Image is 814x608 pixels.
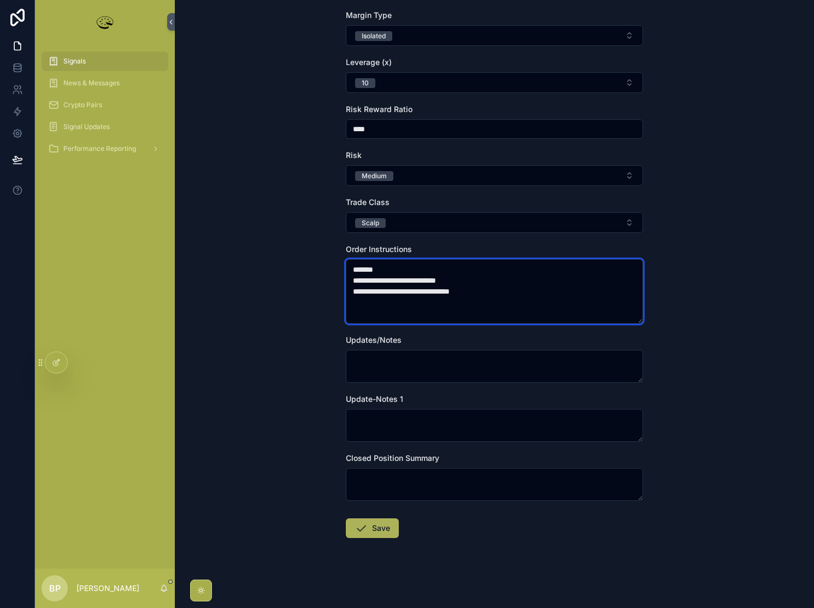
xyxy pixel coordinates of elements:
[94,13,116,31] img: App logo
[346,25,643,46] button: Select Button
[346,150,362,160] span: Risk
[362,218,379,228] div: Scalp
[362,171,387,181] div: Medium
[346,57,392,67] span: Leverage (x)
[362,78,369,88] div: 10
[346,197,390,207] span: Trade Class
[63,57,86,66] span: Signals
[42,139,168,159] a: Performance Reporting
[63,101,102,109] span: Crypto Pairs
[346,212,643,233] button: Select Button
[346,10,392,20] span: Margin Type
[346,518,399,538] button: Save
[346,104,412,114] span: Risk Reward Ratio
[42,51,168,71] a: Signals
[362,31,386,41] div: Isolated
[63,122,110,131] span: Signal Updates
[76,583,139,594] p: [PERSON_NAME]
[346,335,402,344] span: Updates/Notes
[346,453,439,463] span: Closed Position Summary
[63,144,136,153] span: Performance Reporting
[49,582,61,595] span: BP
[346,394,403,404] span: Update-Notes 1
[35,44,175,173] div: scrollable content
[346,244,412,254] span: Order Instructions
[346,165,643,186] button: Select Button
[42,95,168,115] a: Crypto Pairs
[42,73,168,93] a: News & Messages
[63,79,120,87] span: News & Messages
[346,72,643,93] button: Select Button
[42,117,168,137] a: Signal Updates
